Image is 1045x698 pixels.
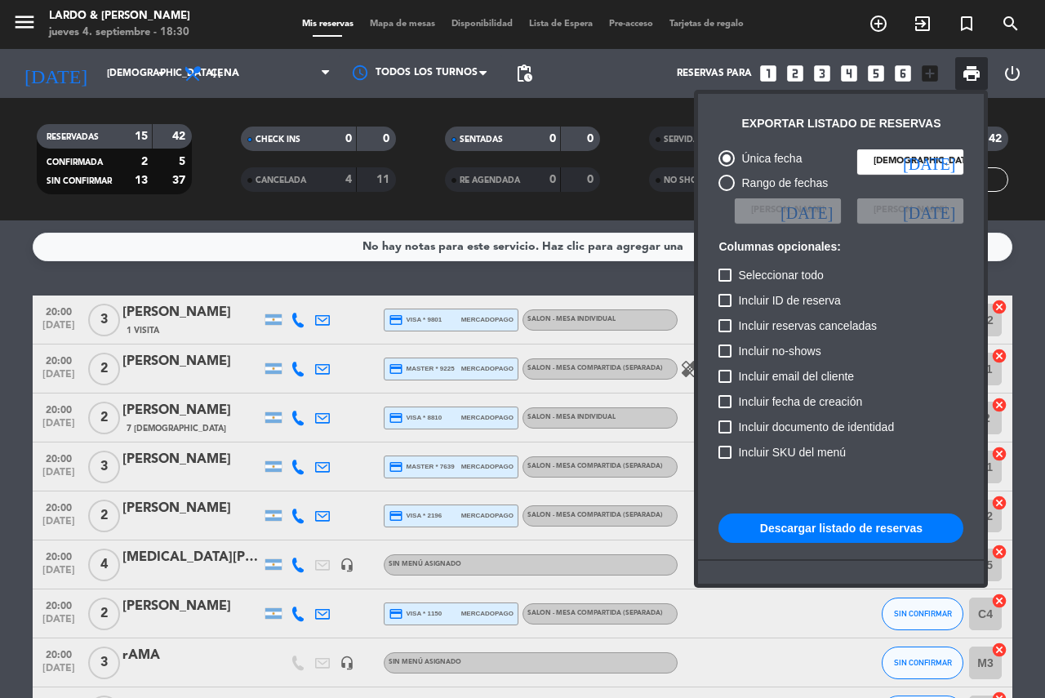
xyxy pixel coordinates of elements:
span: Incluir SKU del menú [738,442,846,462]
span: [PERSON_NAME] [874,203,947,218]
button: Descargar listado de reservas [718,513,963,543]
i: [DATE] [903,153,955,170]
span: print [962,64,981,83]
span: Incluir email del cliente [738,367,854,386]
span: Incluir ID de reserva [738,291,840,310]
span: Seleccionar todo [738,265,823,285]
span: Incluir documento de identidad [738,417,894,437]
div: Rango de fechas [735,174,828,193]
span: Incluir fecha de creación [738,392,862,411]
span: Incluir no-shows [738,341,820,361]
h6: Columnas opcionales: [718,240,963,254]
span: pending_actions [514,64,534,83]
span: [PERSON_NAME] [751,203,825,218]
span: Incluir reservas canceladas [738,316,877,336]
i: [DATE] [903,202,955,219]
i: [DATE] [780,202,833,219]
div: Única fecha [735,149,802,168]
div: Exportar listado de reservas [741,114,940,133]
